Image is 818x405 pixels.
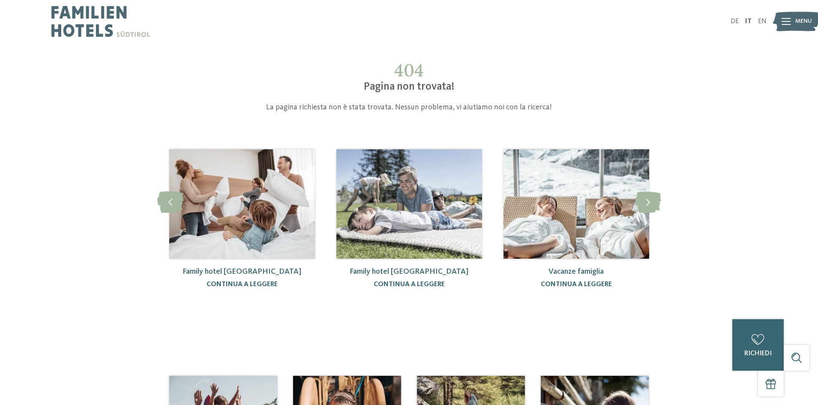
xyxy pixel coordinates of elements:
a: continua a leggere [207,281,278,288]
img: 404 [169,149,315,258]
span: Pagina non trovata! [364,82,455,92]
a: continua a leggere [541,281,612,288]
a: DE [731,18,739,25]
a: richiedi [732,319,784,371]
p: La pagina richiesta non è stata trovata. Nessun problema, vi aiutiamo noi con la ricerca! [206,102,613,113]
span: 404 [394,59,424,81]
a: Vacanze famiglia [548,268,604,275]
a: EN [758,18,767,25]
span: Menu [795,17,812,26]
span: richiedi [744,350,772,357]
img: 404 [336,149,482,258]
a: continua a leggere [374,281,445,288]
a: Family hotel [GEOGRAPHIC_DATA] [350,268,468,275]
a: Family hotel [GEOGRAPHIC_DATA] [183,268,301,275]
img: 404 [503,149,649,258]
a: IT [745,18,752,25]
